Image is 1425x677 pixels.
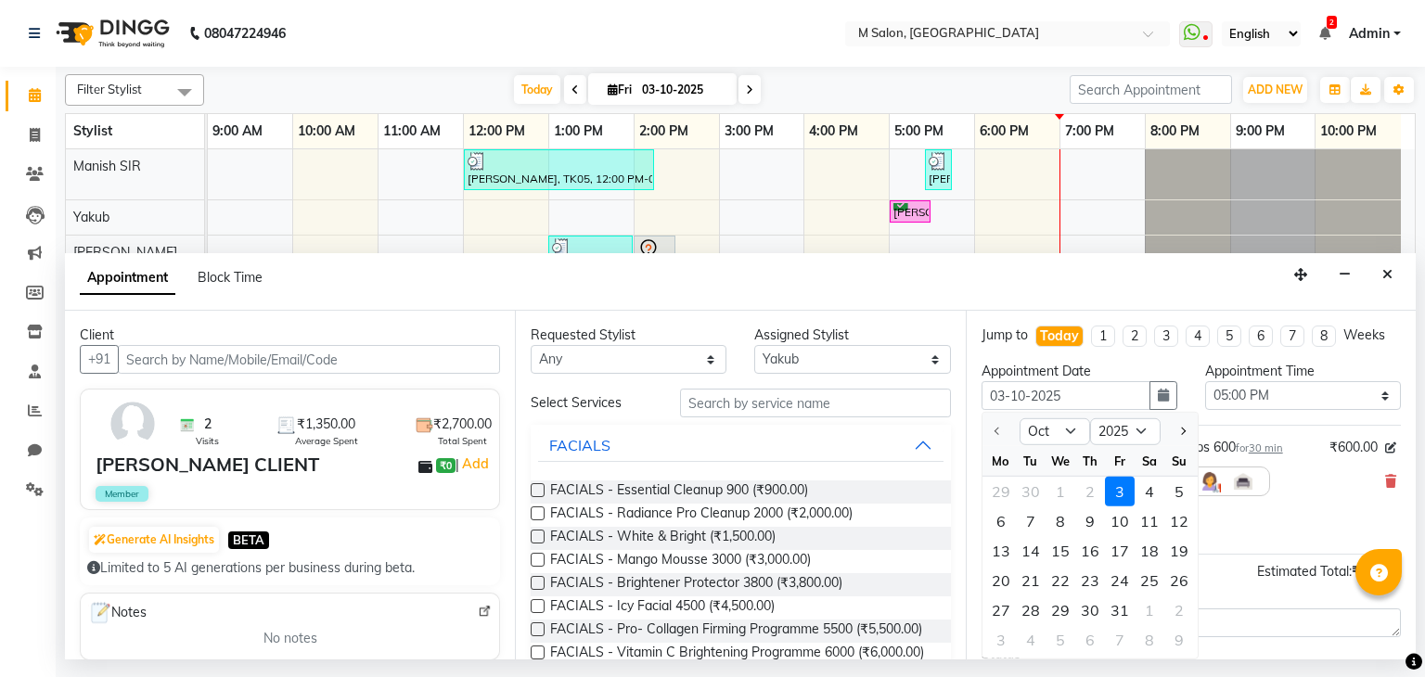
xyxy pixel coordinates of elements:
div: Monday, October 13, 2025 [986,536,1016,566]
div: Requested Stylist [531,326,726,345]
div: Wednesday, October 15, 2025 [1046,536,1075,566]
button: Generate AI Insights [89,527,219,553]
button: Next month [1174,416,1189,446]
span: Fri [603,83,636,96]
span: Average Spent [295,434,358,448]
div: 25 [1135,566,1164,595]
input: Search by service name [680,389,951,417]
div: 6 [1075,625,1105,655]
div: 26 [1164,566,1194,595]
div: 8 [1135,625,1164,655]
div: Monday, November 3, 2025 [986,625,1016,655]
a: 9:00 AM [208,118,267,145]
div: Tuesday, October 28, 2025 [1016,595,1046,625]
div: Saturday, October 11, 2025 [1135,506,1164,536]
a: 11:00 AM [379,118,445,145]
span: BETA [228,531,269,549]
div: Friday, October 31, 2025 [1105,595,1135,625]
div: Thursday, October 30, 2025 [1075,595,1105,625]
a: 8:00 PM [1146,118,1204,145]
span: Notes [88,601,147,625]
div: 20 [986,566,1016,595]
div: Wednesday, November 5, 2025 [1046,625,1075,655]
span: ₹1,350.00 [297,415,355,434]
div: 6 [986,506,1016,536]
div: 1 [1135,595,1164,625]
div: Today [1040,326,1079,346]
div: 5 [1046,625,1075,655]
li: 8 [1312,326,1336,347]
span: Today [514,75,560,104]
span: FACIALS - Radiance Pro Cleanup 2000 (₹2,000.00) [550,504,853,527]
div: Tu [1016,446,1046,476]
div: 3 [1105,477,1135,506]
div: Thursday, November 6, 2025 [1075,625,1105,655]
div: Sunday, November 9, 2025 [1164,625,1194,655]
img: Hairdresser.png [1199,470,1221,492]
li: 5 [1217,326,1241,347]
a: 7:00 PM [1060,118,1119,145]
div: Monday, October 6, 2025 [986,506,1016,536]
div: 3 [986,625,1016,655]
div: Tuesday, October 14, 2025 [1016,536,1046,566]
div: 28 [1016,595,1046,625]
div: 14 [1016,536,1046,566]
span: Estimated Total: [1257,563,1352,580]
span: ₹2,700.00 [433,415,492,434]
input: Search Appointment [1070,75,1232,104]
div: Monday, October 27, 2025 [986,595,1016,625]
div: 11 [1135,506,1164,536]
img: avatar [106,397,160,451]
span: FACIALS - Vitamin C Brightening Programme 6000 (₹6,000.00) [550,643,924,666]
div: Saturday, November 1, 2025 [1135,595,1164,625]
div: 22 [1046,566,1075,595]
div: 30 [1075,595,1105,625]
div: Weeks [1343,326,1385,345]
div: Thursday, October 16, 2025 [1075,536,1105,566]
span: Manish SIR [73,158,141,174]
div: Fr [1105,446,1135,476]
div: 21 [1016,566,1046,595]
small: for [1236,441,1283,454]
div: Select Services [517,393,666,413]
li: 7 [1280,326,1304,347]
span: Visits [196,434,219,448]
div: [PERSON_NAME] CLIENT, TK09, 05:00 PM-05:30 PM, NAILS - Extensions Removal - 10 tips 600 [892,203,929,221]
div: 2 [1164,595,1194,625]
span: FACIALS - White & Bright (₹1,500.00) [550,527,776,550]
li: 1 [1091,326,1115,347]
button: ADD NEW [1243,77,1307,103]
div: Wednesday, October 29, 2025 [1046,595,1075,625]
div: Tuesday, November 4, 2025 [1016,625,1046,655]
li: 4 [1186,326,1210,347]
a: 10:00 AM [293,118,360,145]
div: 10 [1105,506,1135,536]
div: 9 [1075,506,1105,536]
div: FACIALS [549,434,610,456]
div: 18 [1135,536,1164,566]
input: 2025-10-03 [636,76,729,104]
span: ₹600.00 [1329,438,1378,457]
a: 9:00 PM [1231,118,1290,145]
div: Friday, October 10, 2025 [1105,506,1135,536]
div: 8 [1046,506,1075,536]
div: [PERSON_NAME] ., TK03, 02:00 PM-02:30 PM, NANOSHINE LUXURY TREATMENT - Medium 9000 [635,238,674,277]
li: 2 [1123,326,1147,347]
div: Friday, October 3, 2025 [1105,477,1135,506]
div: Saturday, October 25, 2025 [1135,566,1164,595]
span: FACIALS - Brightener Protector 3800 (₹3,800.00) [550,573,842,596]
div: Mo [986,446,1016,476]
div: Appointment Time [1205,362,1401,381]
a: 10:00 PM [1316,118,1381,145]
div: Thursday, October 23, 2025 [1075,566,1105,595]
span: Total Spent [438,434,487,448]
div: Client [80,326,500,345]
div: Sa [1135,446,1164,476]
span: Yakub [73,209,109,225]
i: Edit price [1385,442,1396,453]
span: Filter Stylist [77,82,142,96]
a: Add [459,453,492,475]
div: Su [1164,446,1194,476]
div: 13 [986,536,1016,566]
span: ADD NEW [1248,83,1303,96]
